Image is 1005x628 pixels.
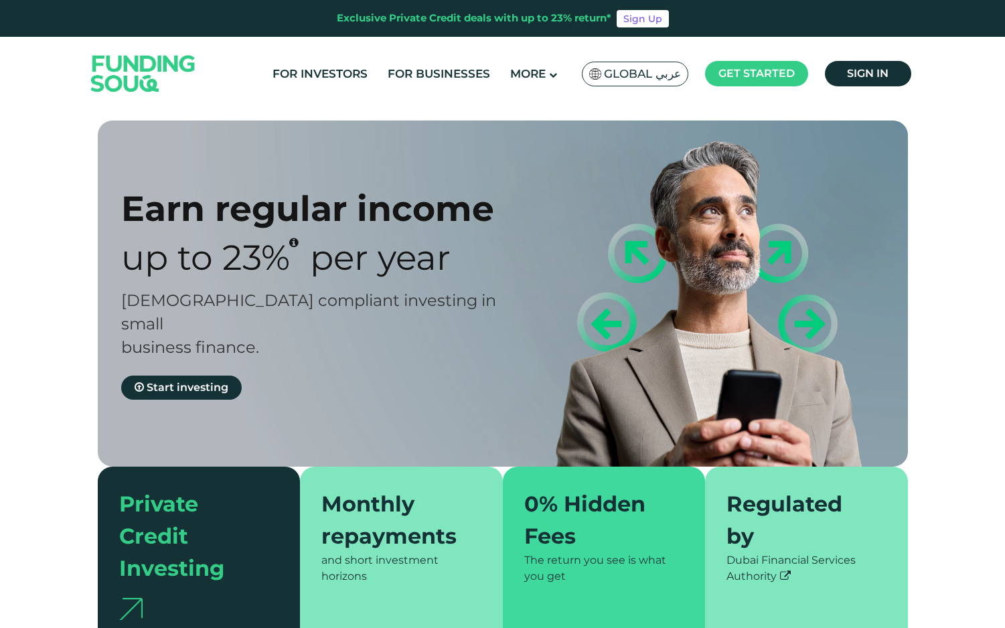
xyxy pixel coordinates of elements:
[847,67,888,80] span: Sign in
[269,63,371,85] a: For Investors
[384,63,493,85] a: For Businesses
[147,381,228,394] span: Start investing
[825,61,911,86] a: Sign in
[321,488,465,552] div: Monthly repayments
[119,488,263,584] div: Private Credit Investing
[78,40,209,107] img: Logo
[524,552,684,584] div: The return you see is what you get
[310,236,451,279] span: Per Year
[718,67,795,80] span: Get started
[121,376,242,400] a: Start investing
[337,11,611,26] div: Exclusive Private Credit deals with up to 23% return*
[321,552,481,584] div: and short investment horizons
[121,187,526,230] div: Earn regular income
[121,291,496,357] span: [DEMOGRAPHIC_DATA] compliant investing in small business finance.
[726,552,886,584] div: Dubai Financial Services Authority
[119,598,143,620] img: arrow
[604,66,681,82] span: Global عربي
[726,488,870,552] div: Regulated by
[289,237,299,248] i: 23% IRR (expected) ~ 15% Net yield (expected)
[510,67,546,80] span: More
[121,236,290,279] span: Up to 23%
[524,488,668,552] div: 0% Hidden Fees
[589,68,601,80] img: SA Flag
[617,10,669,27] a: Sign Up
